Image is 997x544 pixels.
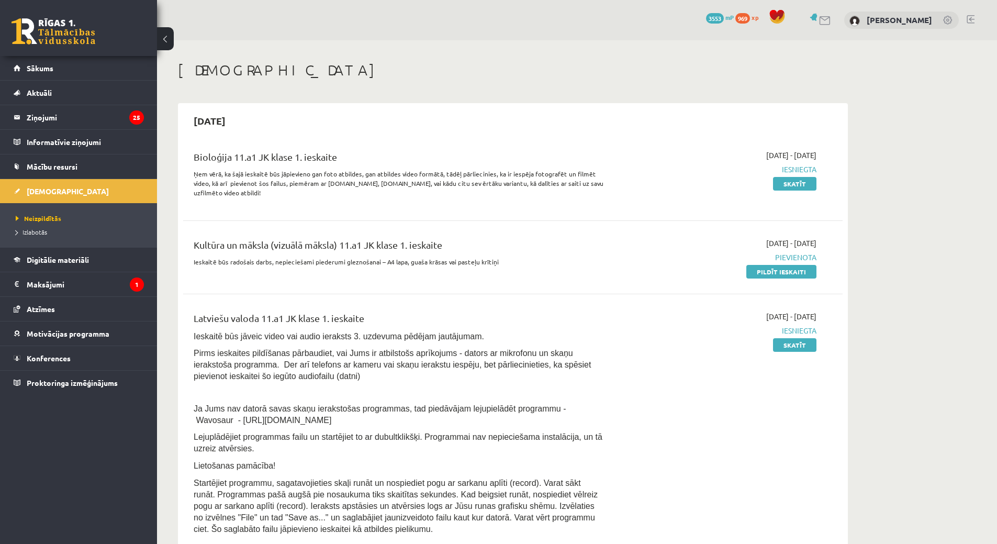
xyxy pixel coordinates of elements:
span: [DATE] - [DATE] [766,238,816,249]
span: Lejuplādējiet programmas failu un startējiet to ar dubultklikšķi. Programmai nav nepieciešama ins... [194,432,602,453]
a: Informatīvie ziņojumi [14,130,144,154]
div: Bioloģija 11.a1 JK klase 1. ieskaite [194,150,603,169]
a: Izlabotās [16,227,147,237]
h2: [DATE] [183,108,236,133]
a: Aktuāli [14,81,144,105]
span: Pirms ieskaites pildīšanas pārbaudiet, vai Jums ir atbilstošs aprīkojums - dators ar mikrofonu un... [194,349,591,381]
span: Mācību resursi [27,162,77,171]
span: Ieskaitē būs jāveic video vai audio ieraksts 3. uzdevuma pēdējam jautājumam. [194,332,484,341]
span: Startējiet programmu, sagatavojieties skaļi runāt un nospiediet pogu ar sarkanu aplīti (record). ... [194,479,598,534]
i: 1 [130,277,144,292]
span: Izlabotās [16,228,47,236]
a: 969 xp [735,13,764,21]
legend: Maksājumi [27,272,144,296]
a: Proktoringa izmēģinājums [14,371,144,395]
p: Ieskaitē būs radošais darbs, nepieciešami piederumi gleznošanai – A4 lapa, guaša krāsas vai paste... [194,257,603,267]
span: Proktoringa izmēģinājums [27,378,118,387]
span: Neizpildītās [16,214,61,223]
legend: Ziņojumi [27,105,144,129]
a: Skatīt [773,177,816,191]
p: Ņem vērā, ka šajā ieskaitē būs jāpievieno gan foto atbildes, gan atbildes video formātā, tādēļ pā... [194,169,603,197]
span: [DEMOGRAPHIC_DATA] [27,186,109,196]
span: Aktuāli [27,88,52,97]
a: Sākums [14,56,144,80]
span: Konferences [27,353,71,363]
h1: [DEMOGRAPHIC_DATA] [178,61,848,79]
div: Latviešu valoda 11.a1 JK klase 1. ieskaite [194,311,603,330]
a: Pildīt ieskaiti [746,265,816,279]
a: Motivācijas programma [14,321,144,346]
a: Neizpildītās [16,214,147,223]
a: [PERSON_NAME] [867,15,932,25]
span: Digitālie materiāli [27,255,89,264]
a: Ziņojumi25 [14,105,144,129]
a: [DEMOGRAPHIC_DATA] [14,179,144,203]
span: [DATE] - [DATE] [766,150,816,161]
span: Pievienota [619,252,816,263]
span: Lietošanas pamācība! [194,461,276,470]
span: Motivācijas programma [27,329,109,338]
a: Rīgas 1. Tālmācības vidusskola [12,18,95,45]
i: 25 [129,110,144,125]
span: Iesniegta [619,325,816,336]
a: Skatīt [773,338,816,352]
img: Armanda Gūtmane [849,16,860,26]
a: Mācību resursi [14,154,144,179]
span: Iesniegta [619,164,816,175]
span: [DATE] - [DATE] [766,311,816,322]
span: mP [725,13,734,21]
legend: Informatīvie ziņojumi [27,130,144,154]
span: 969 [735,13,750,24]
span: Ja Jums nav datorā savas skaņu ierakstošas programmas, tad piedāvājam lejupielādēt programmu - Wa... [194,404,566,425]
span: Atzīmes [27,304,55,314]
a: 3553 mP [706,13,734,21]
a: Maksājumi1 [14,272,144,296]
div: Kultūra un māksla (vizuālā māksla) 11.a1 JK klase 1. ieskaite [194,238,603,257]
a: Atzīmes [14,297,144,321]
span: Sākums [27,63,53,73]
a: Digitālie materiāli [14,248,144,272]
span: xp [752,13,758,21]
span: 3553 [706,13,724,24]
a: Konferences [14,346,144,370]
